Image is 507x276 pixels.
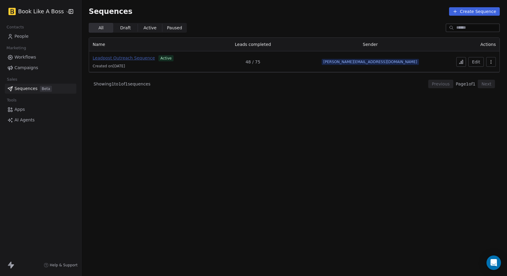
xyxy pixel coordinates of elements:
[486,255,501,270] div: Open Intercom Messenger
[449,7,500,16] button: Create Sequence
[4,23,27,32] span: Contacts
[5,115,76,125] a: AI Agents
[14,106,25,113] span: Apps
[93,42,105,47] span: Name
[428,80,453,88] button: Previous
[14,117,35,123] span: AI Agents
[18,8,64,15] span: Book Like A Boss
[5,31,76,41] a: People
[143,25,156,31] span: Active
[14,65,38,71] span: Campaigns
[363,42,378,47] span: Sender
[480,42,496,47] span: Actions
[93,64,125,69] span: Created on [DATE]
[94,81,151,87] span: Showing 1 to 1 of 1 sequences
[8,8,16,15] img: in-Profile_black_on_yellow.jpg
[167,25,182,31] span: Paused
[5,84,76,94] a: SequencesBeta
[235,42,271,47] span: Leads completed
[4,96,19,105] span: Tools
[4,43,29,53] span: Marketing
[40,86,52,92] span: Beta
[4,75,20,84] span: Sales
[120,25,131,31] span: Draft
[93,55,155,61] a: Leadpost Outreach Sequence
[245,59,260,65] span: 48 / 75
[89,7,132,16] span: Sequences
[7,6,64,17] button: Book Like A Boss
[456,81,475,87] span: Page 1 of 1
[14,85,37,92] span: Sequences
[93,56,155,60] span: Leadpost Outreach Sequence
[158,55,173,61] span: active
[14,33,29,40] span: People
[478,80,495,88] button: Next
[5,104,76,114] a: Apps
[5,52,76,62] a: Workflows
[322,59,419,65] span: [PERSON_NAME][EMAIL_ADDRESS][DOMAIN_NAME]
[5,63,76,73] a: Campaigns
[468,57,484,67] button: Edit
[14,54,36,60] span: Workflows
[50,263,78,268] span: Help & Support
[44,263,78,268] a: Help & Support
